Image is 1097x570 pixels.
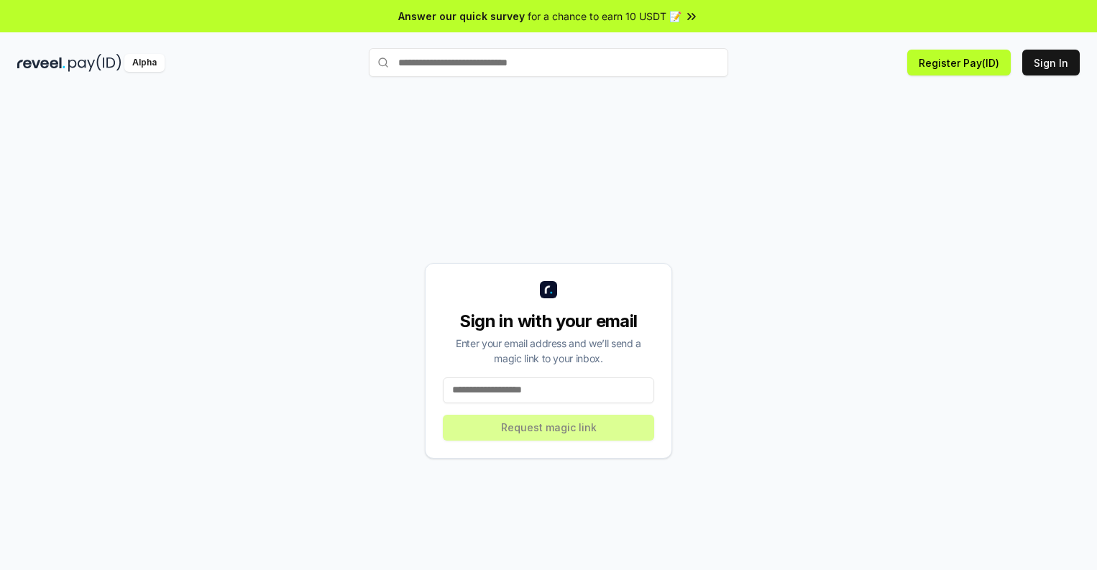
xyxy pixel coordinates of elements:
img: pay_id [68,54,121,72]
div: Sign in with your email [443,310,654,333]
div: Alpha [124,54,165,72]
img: logo_small [540,281,557,298]
button: Register Pay(ID) [907,50,1011,75]
button: Sign In [1022,50,1080,75]
img: reveel_dark [17,54,65,72]
span: Answer our quick survey [398,9,525,24]
span: for a chance to earn 10 USDT 📝 [528,9,681,24]
div: Enter your email address and we’ll send a magic link to your inbox. [443,336,654,366]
